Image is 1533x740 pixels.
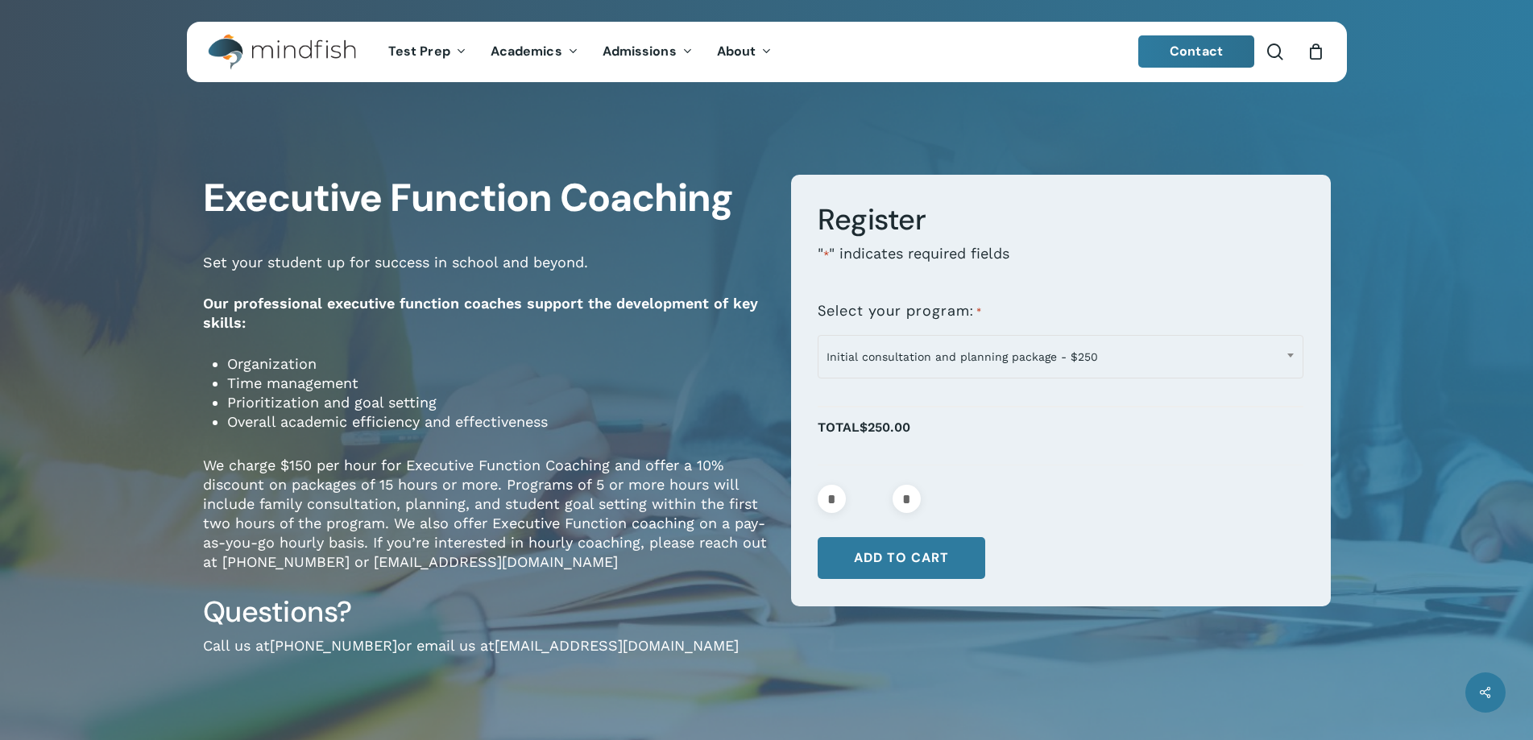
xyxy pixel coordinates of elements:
header: Main Menu [187,22,1347,82]
p: Call us at or email us at [203,636,767,677]
button: Add to cart [818,537,985,579]
a: [PHONE_NUMBER] [270,637,397,654]
a: Admissions [590,45,705,59]
a: Academics [479,45,590,59]
a: Test Prep [376,45,479,59]
a: Contact [1138,35,1254,68]
a: Cart [1307,43,1325,60]
li: Overall academic efficiency and effectiveness [227,412,767,432]
span: Test Prep [388,43,450,60]
span: Admissions [603,43,677,60]
li: Time management [227,374,767,393]
li: Prioritization and goal setting [227,393,767,412]
span: $250.00 [860,420,910,435]
nav: Main Menu [376,22,784,82]
li: Organization [227,354,767,374]
span: Initial consultation and planning package - $250 [818,340,1303,374]
strong: Our professional executive function coaches support the development of key skills: [203,295,758,331]
p: Total [818,415,1303,457]
h1: Executive Function Coaching [203,175,767,221]
span: Initial consultation and planning package - $250 [818,335,1303,378]
p: We charge $150 per hour for Executive Function Coaching and offer a 10% discount on packages of 1... [203,456,767,593]
input: Product quantity [851,485,888,513]
h3: Questions? [203,593,767,630]
a: [EMAIL_ADDRESS][DOMAIN_NAME] [495,637,739,654]
h3: Register [818,201,1303,238]
span: Academics [491,43,562,60]
a: About [705,45,785,59]
p: " " indicates required fields [818,244,1303,287]
span: About [717,43,756,60]
span: Contact [1170,43,1223,60]
p: Set your student up for success in school and beyond. [203,253,767,294]
iframe: Chatbot [1168,621,1510,717]
label: Select your program: [818,303,982,320]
